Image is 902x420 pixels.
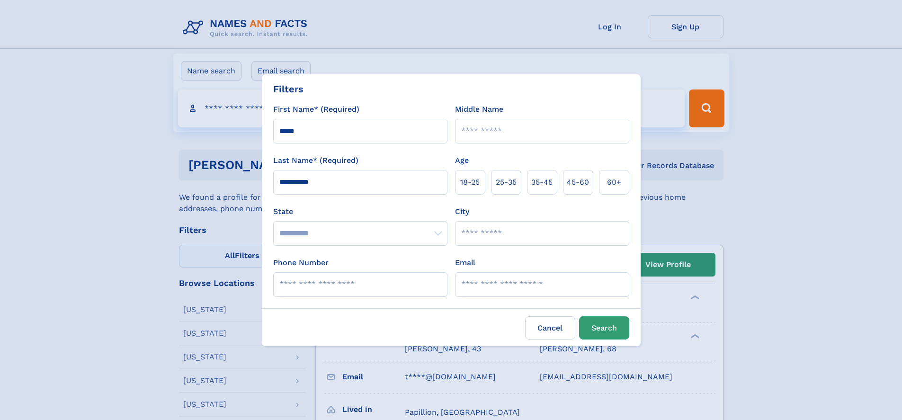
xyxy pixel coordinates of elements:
[460,177,480,188] span: 18‑25
[455,104,503,115] label: Middle Name
[273,257,329,268] label: Phone Number
[455,206,469,217] label: City
[567,177,589,188] span: 45‑60
[273,155,358,166] label: Last Name* (Required)
[273,82,304,96] div: Filters
[273,206,447,217] label: State
[455,257,475,268] label: Email
[531,177,553,188] span: 35‑45
[607,177,621,188] span: 60+
[455,155,469,166] label: Age
[579,316,629,340] button: Search
[525,316,575,340] label: Cancel
[496,177,517,188] span: 25‑35
[273,104,359,115] label: First Name* (Required)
